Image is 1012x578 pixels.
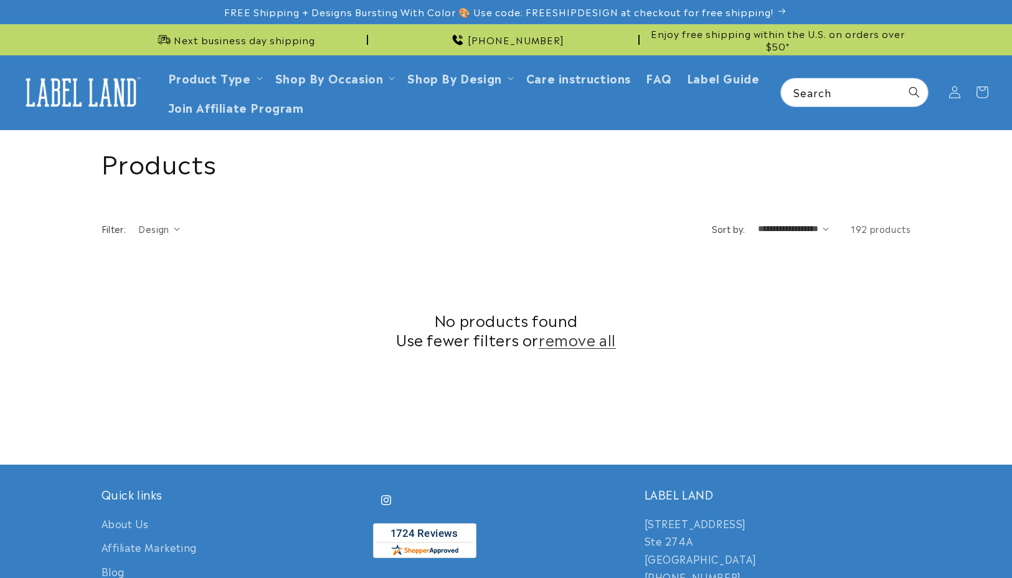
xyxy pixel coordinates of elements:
div: Announcement [373,24,640,55]
span: FAQ [646,70,672,85]
button: Search [901,78,928,106]
span: Enjoy free shipping within the U.S. on orders over $50* [645,27,911,52]
a: Shop By Design [407,69,501,86]
span: Shop By Occasion [275,70,384,85]
span: Design [138,222,169,235]
span: 192 products [851,222,910,235]
summary: Design (0 selected) [138,222,180,235]
span: [PHONE_NUMBER] [468,34,564,46]
summary: Shop By Design [400,63,518,92]
label: Sort by: [712,222,745,235]
h2: No products found Use fewer filters or [102,310,911,349]
a: FAQ [638,63,679,92]
a: Care instructions [519,63,638,92]
span: Care instructions [526,70,631,85]
span: Next business day shipping [174,34,315,46]
a: Affiliate Marketing [102,535,197,559]
h2: Filter: [102,222,126,235]
a: About Us [102,514,149,536]
a: Product Type [168,69,251,86]
img: Label Land [19,73,143,111]
h1: Products [102,146,911,178]
h2: LABEL LAND [645,487,911,501]
a: Label Guide [679,63,767,92]
summary: Shop By Occasion [268,63,400,92]
h2: Quick links [102,487,368,501]
span: Label Guide [687,70,760,85]
a: remove all [539,329,616,349]
div: Announcement [645,24,911,55]
a: Join Affiliate Program [161,92,311,121]
a: Label Land [14,69,148,116]
span: FREE Shipping + Designs Bursting With Color 🎨 Use code: FREESHIPDESIGN at checkout for free shipp... [224,6,773,18]
span: Join Affiliate Program [168,100,304,114]
img: Customer Reviews [373,523,476,558]
div: Announcement [102,24,368,55]
summary: Product Type [161,63,268,92]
